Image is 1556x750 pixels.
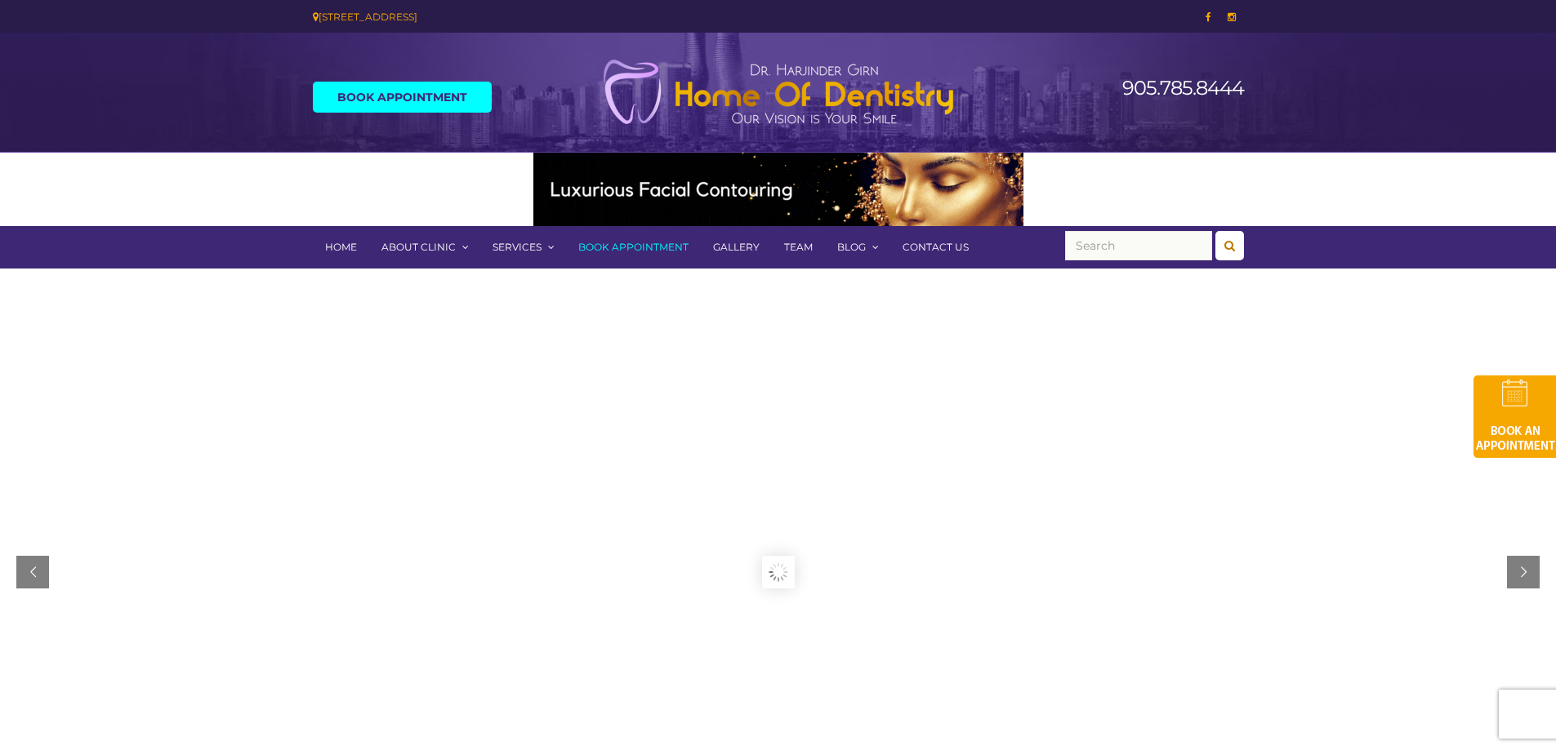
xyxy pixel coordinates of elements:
img: Medspa-Banner-Virtual-Consultation-2-1.gif [533,153,1023,226]
a: Book Appointment [313,82,492,113]
a: Home [313,226,369,268]
a: 905.785.8444 [1122,76,1244,100]
a: Contact Us [890,226,981,268]
a: Gallery [701,226,772,268]
div: [STREET_ADDRESS] [313,8,766,25]
a: Team [772,226,825,268]
a: Services [480,226,566,268]
img: book-an-appointment-hod-gld.png [1474,375,1556,458]
a: About Clinic [369,226,480,268]
a: Book Appointment [566,226,701,268]
a: Blog [825,226,890,268]
img: Home of Dentistry [595,59,962,126]
input: Search [1065,231,1212,260]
